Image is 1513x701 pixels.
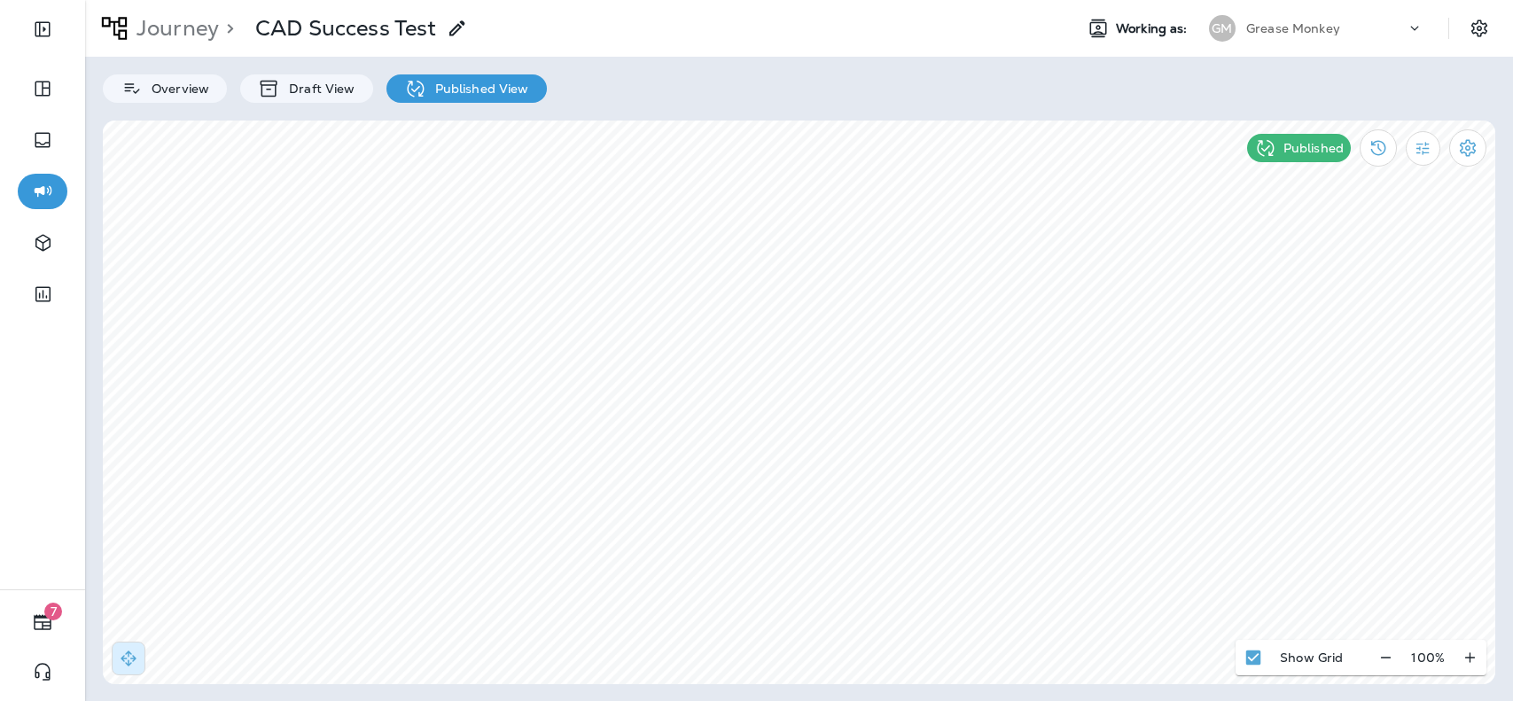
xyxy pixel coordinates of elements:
[1463,12,1495,44] button: Settings
[143,82,209,96] p: Overview
[1116,21,1191,36] span: Working as:
[219,15,234,42] p: >
[18,12,67,47] button: Expand Sidebar
[1280,650,1343,665] p: Show Grid
[1283,141,1344,155] p: Published
[44,603,62,620] span: 7
[1209,15,1236,42] div: GM
[1246,21,1340,35] p: Grease Monkey
[1411,650,1445,665] p: 100 %
[1360,129,1397,167] button: View Changelog
[129,15,219,42] p: Journey
[426,82,529,96] p: Published View
[255,15,436,42] p: CAD Success Test
[280,82,355,96] p: Draft View
[18,604,67,640] button: 7
[1406,131,1440,166] button: Filter Statistics
[1449,129,1486,167] button: Settings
